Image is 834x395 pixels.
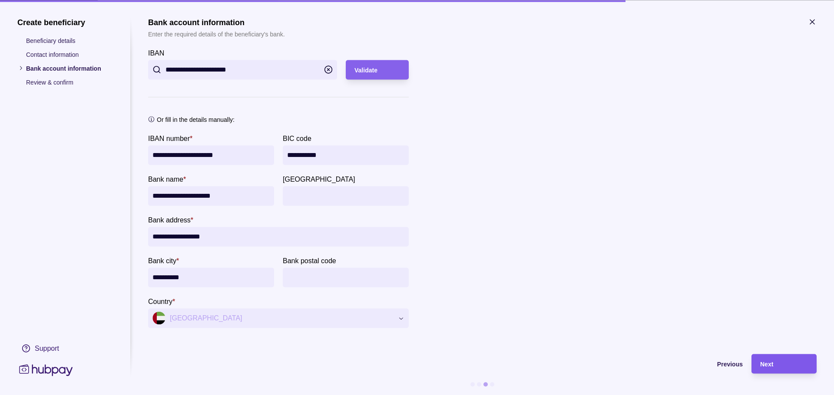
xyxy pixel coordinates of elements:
input: BIC code [287,145,404,165]
a: Support [17,339,113,357]
p: BIC code [283,134,311,142]
label: BIC code [283,133,311,143]
label: IBAN number [148,133,192,143]
p: Country [148,297,172,305]
p: Bank account information [26,63,113,73]
span: Previous [717,361,743,368]
p: Beneficiary details [26,36,113,45]
label: Bank postal code [283,255,336,265]
input: Bank address [152,227,404,246]
label: Bank name [148,173,186,184]
input: bankName [152,186,270,206]
label: Bank province [283,173,355,184]
span: Validate [354,67,377,74]
span: Next [760,361,773,368]
label: Bank address [148,214,193,225]
p: Review & confirm [26,77,113,87]
h1: Create beneficiary [17,17,113,27]
p: IBAN number [148,134,190,142]
input: IBAN [165,60,320,79]
input: IBAN number [152,145,270,165]
input: Bank province [287,186,404,206]
p: [GEOGRAPHIC_DATA] [283,175,355,183]
p: Bank address [148,216,191,223]
label: Bank city [148,255,179,265]
button: Validate [346,60,409,79]
p: Bank postal code [283,257,336,264]
input: Bank city [152,268,270,287]
p: Bank city [148,257,176,264]
p: Or fill in the details manually: [157,114,235,124]
p: Contact information [26,49,113,59]
p: Bank name [148,175,183,183]
label: IBAN [148,47,164,58]
label: Country [148,296,175,306]
h1: Bank account information [148,17,285,27]
button: Next [751,354,817,373]
p: Enter the required details of the beneficiary's bank. [148,29,285,39]
input: Bank postal code [287,268,404,287]
p: IBAN [148,49,164,56]
div: Support [35,343,59,353]
button: Previous [148,354,743,373]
